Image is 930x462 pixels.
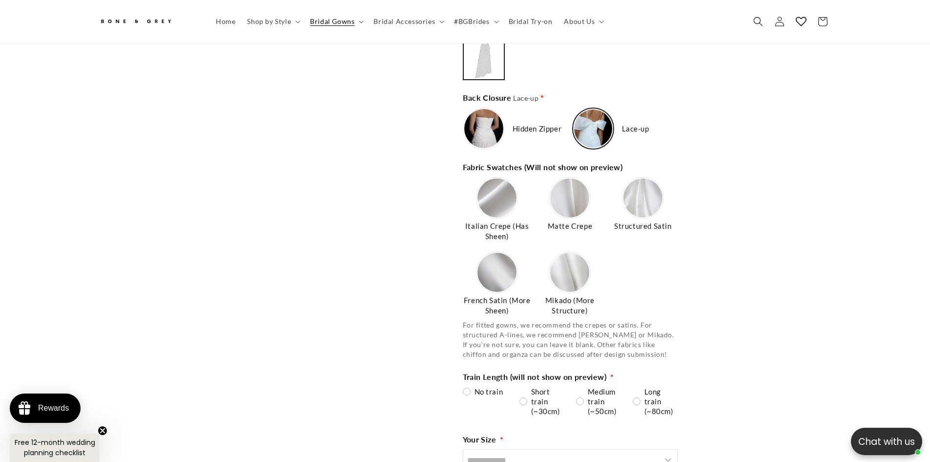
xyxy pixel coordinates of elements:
[477,253,517,292] img: https://cdn.shopify.com/s/files/1/0750/3832/7081/files/2-French-Satin_e30a17c1-17c2-464b-8a17-b37...
[304,11,368,32] summary: Bridal Gowns
[465,40,503,78] img: https://cdn.shopify.com/s/files/1/0750/3832/7081/files/drop-v-waist-aline_-_back_458619ff-139d-4d...
[546,221,594,231] span: Matte Crepe
[623,178,662,218] img: https://cdn.shopify.com/s/files/1/0750/3832/7081/files/4-Satin.jpg?v=1756368085
[241,11,304,32] summary: Shop by Style
[558,11,608,32] summary: About Us
[503,11,558,32] a: Bridal Try-on
[463,434,498,445] span: Your Size
[536,295,604,316] span: Mikado (More Structure)
[464,109,503,148] img: https://cdn.shopify.com/s/files/1/0750/3832/7081/files/Closure-zipper.png?v=1756370614
[509,17,553,26] span: Bridal Try-on
[613,221,673,231] span: Structured Satin
[99,14,172,30] img: Bone and Grey Bridal
[95,10,200,33] a: Bone and Grey Bridal
[622,124,649,134] span: Lace-up
[463,92,539,104] span: Back Closure
[564,17,595,26] span: About Us
[210,11,241,32] a: Home
[550,178,589,218] img: https://cdn.shopify.com/s/files/1/0750/3832/7081/files/3-Matte-Crepe_80be2520-7567-4bc4-80bf-3eeb...
[448,11,502,32] summary: #BGBrides
[310,17,354,26] span: Bridal Gowns
[98,426,107,436] button: Close teaser
[747,11,769,32] summary: Search
[463,371,609,383] span: Train Length (will not show on preview)
[15,438,95,458] span: Free 12-month wedding planning checklist
[454,17,489,26] span: #BGBrides
[373,17,435,26] span: Bridal Accessories
[463,321,674,358] span: For fitted gowns, we recommend the crepes or satins. For structured A-lines, we recommend [PERSON...
[216,17,235,26] span: Home
[550,253,589,292] img: https://cdn.shopify.com/s/files/1/0750/3832/7081/files/5-Mikado.jpg?v=1756368359
[513,124,562,134] span: Hidden Zipper
[463,221,532,242] span: Italian Crepe (Has Sheen)
[574,110,612,148] img: https://cdn.shopify.com/s/files/1/0750/3832/7081/files/Closure-lace-up.jpg?v=1756370613
[463,295,532,316] span: French Satin (More Sheen)
[368,11,448,32] summary: Bridal Accessories
[463,161,625,173] span: Fabric Swatches (Will not show on preview)
[531,387,564,416] span: Short train (~30cm)
[851,428,922,455] button: Open chatbox
[477,178,517,218] img: https://cdn.shopify.com/s/files/1/0750/3832/7081/files/1-Italian-Crepe_995fc379-4248-4617-84cd-83...
[588,387,621,416] span: Medium train (~50cm)
[247,17,291,26] span: Shop by Style
[475,387,503,396] span: No train
[10,434,100,462] div: Free 12-month wedding planning checklistClose teaser
[38,404,69,413] div: Rewards
[513,94,538,102] span: Lace-up
[644,387,678,416] span: Long train (~80cm)
[851,435,922,449] p: Chat with us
